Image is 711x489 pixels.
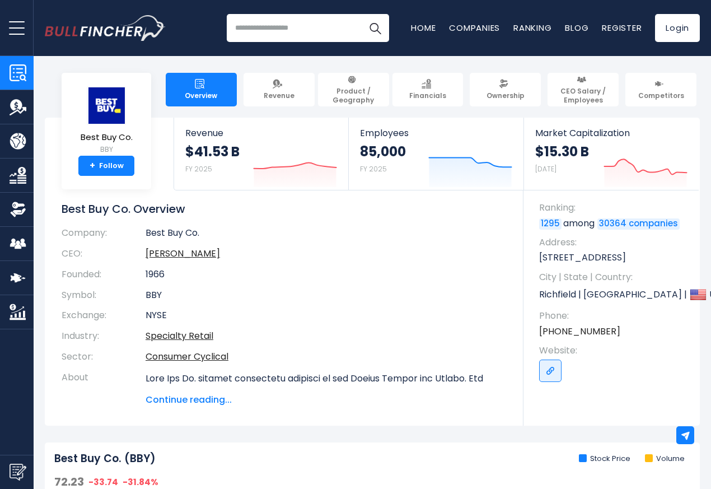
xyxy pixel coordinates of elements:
span: CEO Salary / Employees [553,87,614,104]
a: Blog [565,22,588,34]
span: Employees [360,128,512,138]
li: Stock Price [579,454,630,464]
a: Register [602,22,642,34]
p: among [539,217,689,230]
a: [PHONE_NUMBER] [539,325,620,338]
td: BBY [146,285,507,306]
span: Overview [185,91,217,100]
td: NYSE [146,305,507,326]
small: FY 2025 [360,164,387,174]
span: Financials [409,91,446,100]
span: Ranking: [539,202,689,214]
a: Consumer Cyclical [146,350,228,363]
th: Industry: [62,326,146,347]
span: Best Buy Co. [81,133,133,142]
a: Competitors [625,73,696,106]
a: 30364 companies [597,218,680,230]
span: Revenue [264,91,294,100]
td: 1966 [146,264,507,285]
span: Ownership [487,91,525,100]
strong: 85,000 [360,143,406,160]
span: Phone: [539,310,689,322]
td: Best Buy Co. [146,227,507,244]
a: Revenue $41.53 B FY 2025 [174,118,348,190]
h1: Best Buy Co. Overview [62,202,507,216]
span: Continue reading... [146,393,507,407]
li: Volume [645,454,685,464]
a: ceo [146,247,220,260]
a: Specialty Retail [146,329,213,342]
a: Ranking [513,22,551,34]
a: CEO Salary / Employees [548,73,619,106]
a: Go to homepage [45,15,165,41]
span: City | State | Country: [539,271,689,283]
p: Richfield | [GEOGRAPHIC_DATA] | US [539,286,689,303]
img: Ownership [10,201,26,218]
a: Best Buy Co. BBY [80,86,133,156]
strong: $15.30 B [535,143,589,160]
th: Founded: [62,264,146,285]
a: Market Capitalization $15.30 B [DATE] [524,118,699,190]
img: Bullfincher logo [45,15,166,41]
th: CEO: [62,244,146,264]
small: FY 2025 [185,164,212,174]
a: Employees 85,000 FY 2025 [349,118,523,190]
th: Symbol: [62,285,146,306]
small: [DATE] [535,164,556,174]
span: Website: [539,344,689,357]
th: Company: [62,227,146,244]
span: -33.74 [88,477,118,488]
small: BBY [81,145,133,155]
th: About [62,367,146,407]
span: Product / Geography [323,87,384,104]
span: Revenue [185,128,337,138]
a: Financials [392,73,464,106]
strong: $41.53 B [185,143,240,160]
a: Home [411,22,436,34]
span: 72.23 [54,474,84,489]
p: [STREET_ADDRESS] [539,252,689,264]
a: Ownership [470,73,541,106]
span: Address: [539,236,689,249]
a: Product / Geography [318,73,389,106]
span: Market Capitalization [535,128,687,138]
a: Revenue [244,73,315,106]
a: Login [655,14,700,42]
span: -31.84% [123,477,158,488]
strong: + [90,161,95,171]
span: Competitors [638,91,684,100]
a: Go to link [539,360,562,382]
a: +Follow [78,156,134,176]
a: Overview [166,73,237,106]
th: Exchange: [62,305,146,326]
th: Sector: [62,347,146,367]
a: Companies [449,22,500,34]
h2: Best Buy Co. (BBY) [54,452,156,466]
button: Search [361,14,389,42]
a: 1295 [539,218,562,230]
